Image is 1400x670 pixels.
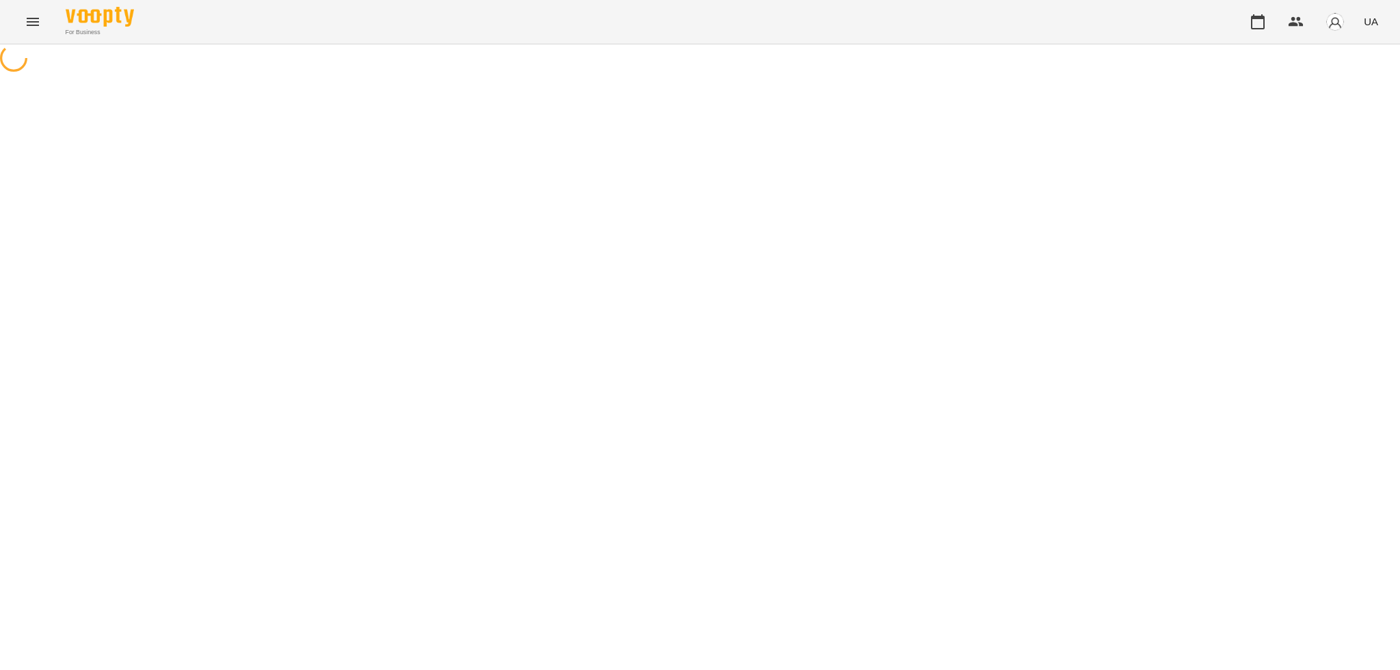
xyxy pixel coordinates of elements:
span: UA [1364,14,1378,29]
img: avatar_s.png [1325,12,1345,31]
img: Voopty Logo [66,7,134,27]
span: For Business [66,28,134,37]
button: Menu [16,5,49,38]
button: UA [1358,9,1384,34]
